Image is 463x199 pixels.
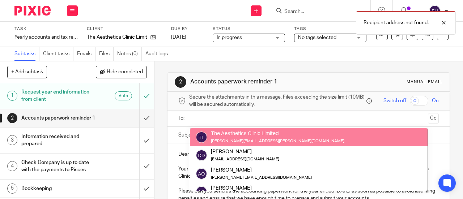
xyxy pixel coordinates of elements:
[14,34,78,41] div: Yearly accounts and tax return - Automatic - January 2024
[364,19,429,26] p: Recipient address not found.
[7,91,17,101] div: 1
[190,78,324,86] h1: Accounts paperwork reminder 1
[7,135,17,145] div: 3
[407,79,442,85] div: Manual email
[115,91,132,100] div: Auto
[175,76,186,88] div: 2
[7,183,17,194] div: 5
[196,150,207,161] img: svg%3E
[43,47,73,61] a: Client tasks
[196,186,207,198] img: svg%3E
[432,97,439,104] span: On
[21,87,95,105] h1: Request year end information from client
[298,35,336,40] span: No tags selected
[213,26,285,32] label: Status
[211,185,312,192] div: [PERSON_NAME]
[21,113,95,124] h1: Accounts paperwork reminder 1
[7,66,47,78] button: + Add subtask
[21,131,95,150] h1: Information received and prepared
[14,34,78,41] div: Yearly accounts and tax return - Automatic - [DATE]
[7,161,17,171] div: 4
[99,47,114,61] a: Files
[117,47,142,61] a: Notes (0)
[14,6,51,16] img: Pixie
[87,34,147,41] p: The Aesthetics Clinic Limited
[107,69,143,75] span: Hide completed
[211,176,312,179] small: [PERSON_NAME][EMAIL_ADDRESS][DOMAIN_NAME]
[14,47,39,61] a: Subtasks
[211,157,279,161] small: [EMAIL_ADDRESS][DOMAIN_NAME]
[21,157,95,176] h1: Check Company is up to date with the payments to Pisces
[145,47,171,61] a: Audit logs
[178,131,197,139] label: Subject:
[96,66,147,78] button: Hide completed
[87,26,162,32] label: Client
[21,183,95,194] h1: Bookkeeping
[14,26,78,32] label: Task
[7,113,17,123] div: 2
[171,26,204,32] label: Due by
[178,151,439,158] p: Dear Dr [PERSON_NAME] [PERSON_NAME],
[211,166,312,173] div: [PERSON_NAME]
[383,97,406,104] span: Switch off
[196,131,207,143] img: svg%3E
[77,47,95,61] a: Emails
[211,139,344,143] small: [PERSON_NAME][EMAIL_ADDRESS][PERSON_NAME][DOMAIN_NAME]
[189,94,365,108] span: Secure the attachments in this message. Files exceeding the size limit (10MB) will be secured aut...
[428,113,439,124] button: Cc
[178,165,439,180] p: Your financial year has just ended and it is now time to prepare your accounts. for your company ...
[196,168,207,179] img: svg%3E
[211,130,344,137] div: The Aesthetics Clinic Limited
[171,35,186,40] span: [DATE]
[429,5,441,17] img: svg%3E
[217,35,242,40] span: In progress
[211,148,279,155] div: [PERSON_NAME]
[178,115,186,122] label: To:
